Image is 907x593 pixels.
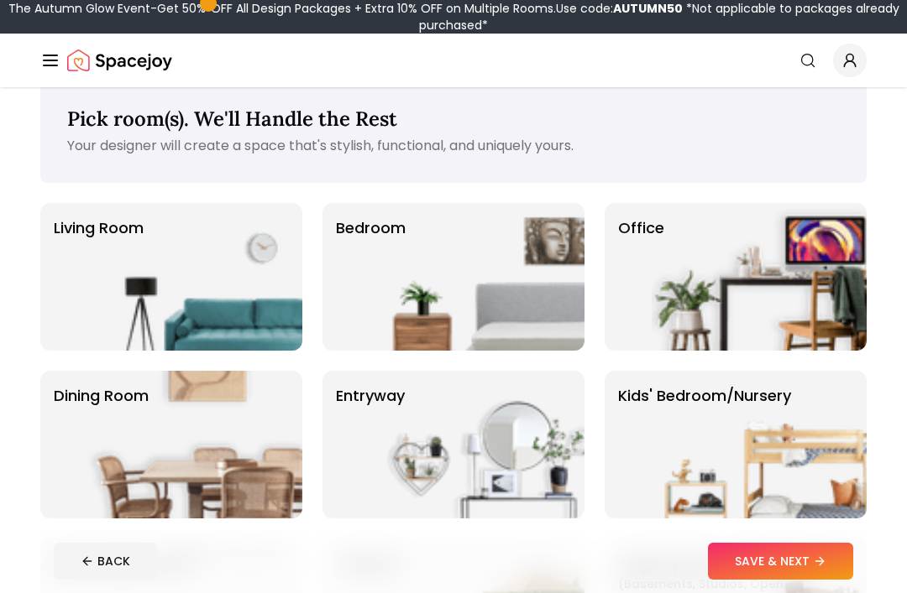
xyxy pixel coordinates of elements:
[370,203,585,351] img: Bedroom
[54,543,157,580] button: BACK
[87,203,302,351] img: Living Room
[652,203,867,351] img: Office
[87,371,302,518] img: Dining Room
[67,44,172,77] a: Spacejoy
[40,34,867,87] nav: Global
[618,216,664,337] p: Office
[370,371,585,518] img: entryway
[67,44,172,77] img: Spacejoy Logo
[618,384,791,505] p: Kids' Bedroom/Nursery
[54,216,144,337] p: Living Room
[708,543,853,580] button: SAVE & NEXT
[652,371,867,518] img: Kids' Bedroom/Nursery
[67,106,397,132] span: Pick room(s). We'll Handle the Rest
[336,384,405,505] p: entryway
[67,136,840,156] p: Your designer will create a space that's stylish, functional, and uniquely yours.
[336,216,406,337] p: Bedroom
[54,384,149,505] p: Dining Room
